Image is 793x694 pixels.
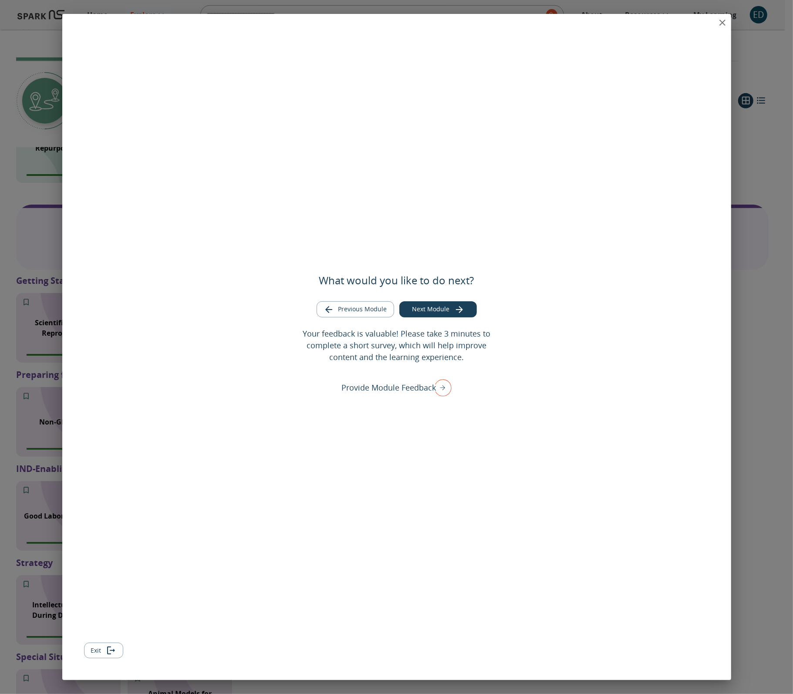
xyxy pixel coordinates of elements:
[84,643,123,659] button: Exit module
[342,376,452,399] div: Provide Module Feedback
[342,382,436,394] p: Provide Module Feedback
[430,376,452,399] img: right arrow
[319,273,474,287] h5: What would you like to do next?
[399,301,477,317] button: Go to next module
[296,328,497,363] p: Your feedback is valuable! Please take 3 minutes to complete a short survey, which will help impr...
[317,301,394,317] button: Go to previous module
[714,14,731,31] button: close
